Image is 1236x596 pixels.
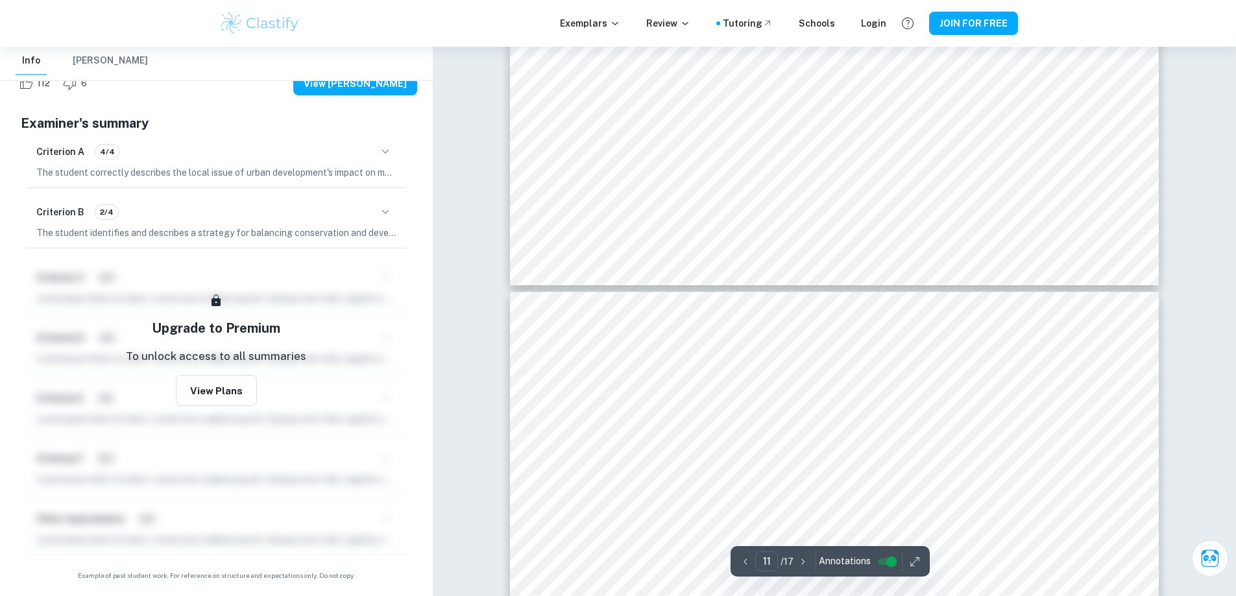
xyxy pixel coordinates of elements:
p: Exemplars [560,16,620,30]
span: 2/4 [95,206,118,218]
button: JOIN FOR FREE [929,12,1018,35]
a: Login [861,16,886,30]
span: 6 [74,77,94,90]
p: The student correctly describes the local issue of urban development's impact on mangrove species... [36,165,396,180]
h6: Criterion A [36,145,84,159]
h6: Criterion B [36,205,84,219]
a: Tutoring [723,16,773,30]
button: [PERSON_NAME] [73,47,148,75]
span: 4/4 [95,146,119,158]
h5: Examiner's summary [21,113,412,133]
img: Clastify logo [219,10,301,36]
span: Annotations [819,554,871,568]
button: Help and Feedback [897,12,919,34]
button: View [PERSON_NAME] [293,72,417,95]
p: To unlock access to all summaries [126,348,306,365]
p: The student identifies and describes a strategy for balancing conservation and development in the... [36,226,396,240]
button: Ask Clai [1192,540,1228,577]
p: Review [646,16,690,30]
button: View Plans [176,375,257,406]
h5: Upgrade to Premium [152,318,280,338]
div: Like [16,73,57,94]
button: Info [16,47,47,75]
span: 112 [30,77,57,90]
span: Example of past student work. For reference on structure and expectations only. Do not copy. [16,571,417,580]
a: Schools [799,16,835,30]
div: Dislike [60,73,94,94]
p: / 17 [781,554,794,569]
